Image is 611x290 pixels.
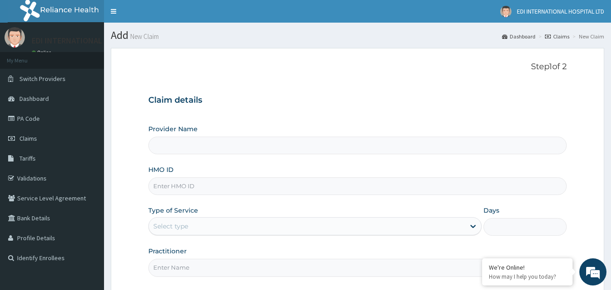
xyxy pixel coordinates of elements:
label: Days [483,206,499,215]
input: Enter HMO ID [148,177,567,195]
a: Dashboard [502,33,535,40]
label: HMO ID [148,165,174,174]
span: Dashboard [19,95,49,103]
li: New Claim [570,33,604,40]
small: New Claim [128,33,159,40]
p: EDI INTERNATIONAL HOSPITAL LTD [32,37,154,45]
p: Step 1 of 2 [148,62,567,72]
span: Switch Providers [19,75,66,83]
label: Practitioner [148,247,187,256]
div: Select type [153,222,188,231]
h3: Claim details [148,95,567,105]
label: Provider Name [148,124,198,133]
a: Online [32,49,53,56]
input: Enter Name [148,259,567,276]
label: Type of Service [148,206,198,215]
div: We're Online! [489,263,566,271]
span: EDI INTERNATIONAL HOSPITAL LTD [517,7,604,15]
span: Tariffs [19,154,36,162]
h1: Add [111,29,604,41]
a: Claims [545,33,569,40]
img: User Image [5,27,25,48]
img: User Image [500,6,512,17]
span: Claims [19,134,37,143]
p: How may I help you today? [489,273,566,280]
